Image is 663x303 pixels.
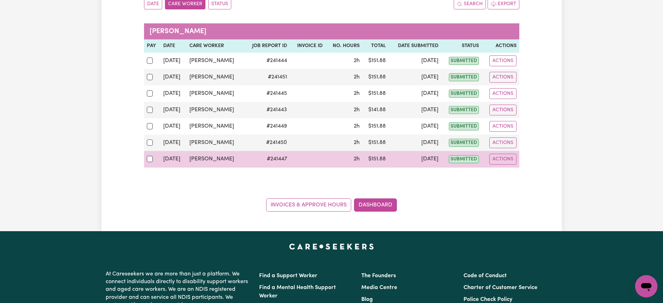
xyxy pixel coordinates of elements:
td: $ 151.88 [362,118,389,135]
td: [PERSON_NAME] [187,102,244,118]
a: Media Centre [361,285,397,290]
td: [PERSON_NAME] [187,118,244,135]
th: Date [160,39,186,53]
td: $ 141.88 [362,102,389,118]
th: Status [441,39,482,53]
td: $ 151.88 [362,151,389,168]
span: submitted [449,90,479,98]
td: [PERSON_NAME] [187,135,244,151]
th: No. Hours [325,39,362,53]
a: Invoices & Approve Hours [266,198,351,212]
th: Invoice ID [290,39,325,53]
td: $ 151.88 [362,85,389,102]
td: [DATE] [389,135,441,151]
td: # 241444 [244,53,290,69]
td: [DATE] [160,135,186,151]
iframe: Button to launch messaging window [635,275,657,297]
span: 2 hours [354,107,360,113]
td: [DATE] [160,102,186,118]
td: # 241447 [244,151,290,168]
span: 2 hours [354,156,360,162]
td: [DATE] [389,85,441,102]
td: # 241450 [244,135,290,151]
td: [DATE] [389,151,441,168]
th: Pay [144,39,161,53]
span: 2 hours [354,58,360,63]
caption: [PERSON_NAME] [144,23,519,39]
a: The Founders [361,273,396,279]
td: # 241445 [244,85,290,102]
a: Find a Mental Health Support Worker [259,285,336,299]
td: [DATE] [160,118,186,135]
td: [DATE] [389,69,441,85]
span: 2 hours [354,140,360,145]
th: Actions [482,39,519,53]
td: [DATE] [160,69,186,85]
th: Total [362,39,389,53]
a: Careseekers home page [289,244,374,249]
span: 2 hours [354,74,360,80]
td: $ 151.88 [362,69,389,85]
td: # 241443 [244,102,290,118]
span: submitted [449,122,479,130]
span: 2 hours [354,123,360,129]
span: submitted [449,139,479,147]
button: Actions [489,72,517,83]
span: submitted [449,73,479,81]
td: [DATE] [389,118,441,135]
th: Care worker [187,39,244,53]
span: submitted [449,106,479,114]
button: Actions [489,121,517,132]
th: Date Submitted [389,39,441,53]
td: # 241451 [244,69,290,85]
td: [PERSON_NAME] [187,69,244,85]
th: Job Report ID [244,39,290,53]
button: Actions [489,55,517,66]
span: 2 hours [354,91,360,96]
td: [PERSON_NAME] [187,85,244,102]
a: Dashboard [354,198,397,212]
span: submitted [449,155,479,163]
button: Actions [489,137,517,148]
a: Code of Conduct [464,273,507,279]
button: Actions [489,154,517,165]
td: [DATE] [160,53,186,69]
td: [DATE] [160,85,186,102]
button: Actions [489,88,517,99]
a: Find a Support Worker [259,273,317,279]
button: Actions [489,105,517,115]
td: [DATE] [389,53,441,69]
a: Police Check Policy [464,297,512,302]
td: [DATE] [160,151,186,168]
a: Charter of Customer Service [464,285,537,290]
td: [DATE] [389,102,441,118]
td: [PERSON_NAME] [187,53,244,69]
td: # 241449 [244,118,290,135]
td: $ 151.88 [362,135,389,151]
span: submitted [449,57,479,65]
td: [PERSON_NAME] [187,151,244,168]
a: Blog [361,297,373,302]
td: $ 151.88 [362,53,389,69]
